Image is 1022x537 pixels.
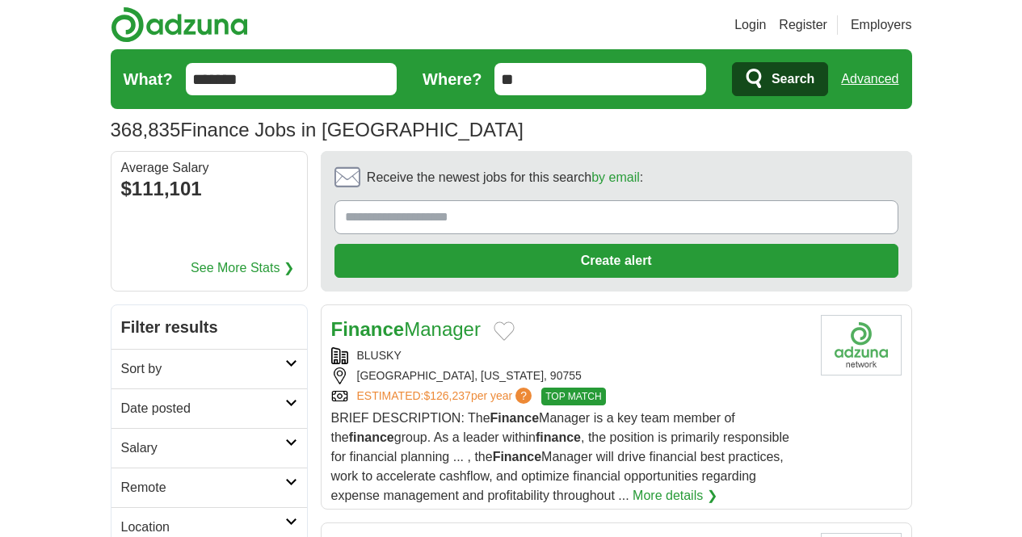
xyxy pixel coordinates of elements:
a: Remote [111,468,307,507]
span: Search [772,63,814,95]
div: $111,101 [121,174,297,203]
span: TOP MATCH [541,388,605,405]
strong: finance [536,430,581,444]
strong: Finance [331,318,405,340]
span: Receive the newest jobs for this search : [367,168,643,187]
a: Date posted [111,388,307,428]
img: Company logo [821,315,902,375]
button: Search [732,62,828,96]
h1: Finance Jobs in [GEOGRAPHIC_DATA] [111,119,524,141]
div: BLUSKY [331,347,808,364]
a: FinanceManager [331,318,481,340]
span: $126,237 [423,389,470,402]
button: Create alert [334,244,898,278]
strong: Finance [493,450,541,464]
a: ESTIMATED:$126,237per year? [357,388,536,405]
img: Adzuna logo [111,6,248,43]
a: Register [779,15,827,35]
strong: finance [349,430,394,444]
a: See More Stats ❯ [191,258,294,278]
label: What? [124,67,173,91]
h2: Sort by [121,359,285,379]
a: Employers [851,15,912,35]
h2: Date posted [121,399,285,418]
button: Add to favorite jobs [494,321,515,341]
span: ? [515,388,532,404]
span: 368,835 [111,115,181,145]
a: More details ❯ [633,486,717,506]
span: BRIEF DESCRIPTION: The Manager is a key team member of the group. As a leader within , the positi... [331,411,789,502]
h2: Location [121,518,285,537]
h2: Salary [121,438,285,458]
label: Where? [423,67,482,91]
a: Advanced [841,63,898,95]
div: Average Salary [121,162,297,174]
h2: Filter results [111,305,307,349]
a: by email [591,170,640,184]
a: Login [734,15,766,35]
a: Salary [111,428,307,468]
a: Sort by [111,349,307,388]
strong: Finance [490,411,539,425]
h2: Remote [121,478,285,497]
div: [GEOGRAPHIC_DATA], [US_STATE], 90755 [331,367,808,384]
